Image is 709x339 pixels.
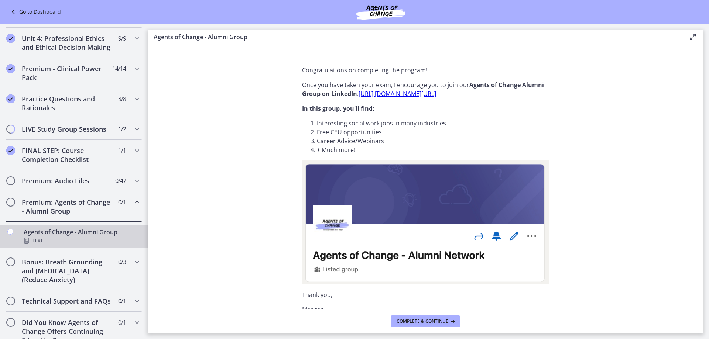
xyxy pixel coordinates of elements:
[22,64,112,82] h2: Premium - Clinical Power Pack
[22,198,112,215] h2: Premium: Agents of Change - Alumni Group
[115,176,126,185] span: 0 / 47
[22,297,112,305] h2: Technical Support and FAQs
[118,34,126,43] span: 9 / 9
[336,3,425,21] img: Agents of Change
[302,290,549,299] p: Thank you,
[112,64,126,73] span: 14 / 14
[9,7,61,16] a: Go to Dashboard
[154,32,677,41] h3: Agents of Change - Alumni Group
[6,94,15,103] i: Completed
[317,136,549,145] li: Career Advice/Webinars
[22,257,112,284] h2: Bonus: Breath Grounding and [MEDICAL_DATA] (Reduce Anxiety)
[302,305,549,314] p: Meagan
[22,94,112,112] h2: Practice Questions and Rationales
[24,236,139,245] div: Text
[391,315,460,327] button: Complete & continue
[118,297,126,305] span: 0 / 1
[118,125,126,134] span: 1 / 2
[6,146,15,155] i: Completed
[317,119,549,128] li: Interesting social work jobs in many industries
[6,64,15,73] i: Completed
[6,34,15,43] i: Completed
[118,94,126,103] span: 8 / 8
[317,128,549,136] li: Free CEU opportunities
[302,80,549,98] p: Once you have taken your exam, I encourage you to join our :
[22,146,112,164] h2: FINAL STEP: Course Completion Checklist
[22,176,112,185] h2: Premium: Audio Files
[118,198,126,207] span: 0 / 1
[302,104,374,113] strong: In this group, you'll find:
[118,146,126,155] span: 1 / 1
[118,257,126,266] span: 0 / 3
[397,318,448,324] span: Complete & continue
[302,160,549,284] img: Screen_Shot_2022-09-25_at_3.11.36_PM.png
[22,125,112,134] h2: LIVE Study Group Sessions
[118,318,126,327] span: 0 / 1
[317,145,549,154] li: + Much more!
[22,34,112,52] h2: Unit 4: Professional Ethics and Ethical Decision Making
[302,66,549,75] p: Congratulations on completing the program!
[24,228,139,245] div: Agents of Change - Alumni Group
[359,90,436,98] a: [URL].[DOMAIN_NAME][URL]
